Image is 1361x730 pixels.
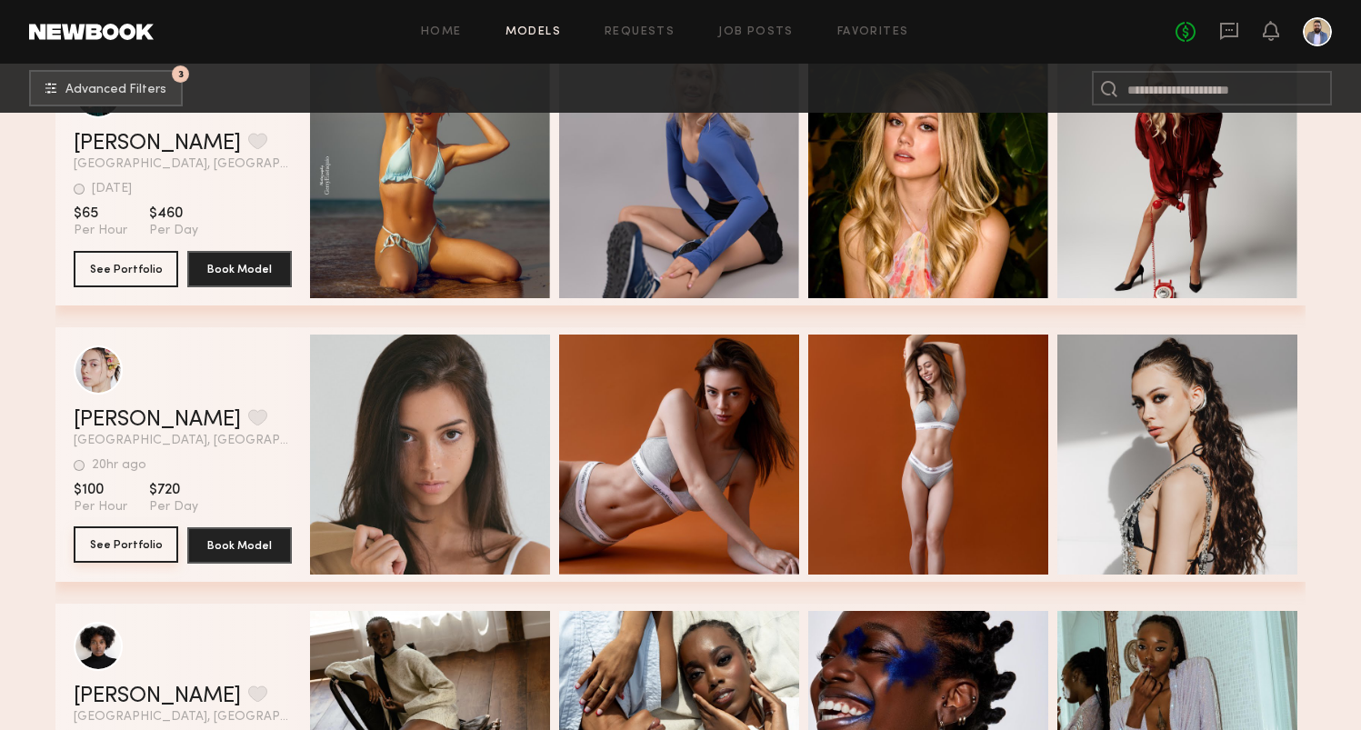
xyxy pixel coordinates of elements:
span: $460 [149,205,198,223]
a: Requests [605,26,675,38]
button: Book Model [187,527,292,564]
a: See Portfolio [74,527,178,564]
a: Models [505,26,561,38]
a: [PERSON_NAME] [74,409,241,431]
button: 3Advanced Filters [29,70,183,106]
div: 20hr ago [92,459,146,472]
button: Book Model [187,251,292,287]
span: [GEOGRAPHIC_DATA], [GEOGRAPHIC_DATA] [74,158,292,171]
span: $65 [74,205,127,223]
span: Advanced Filters [65,84,166,96]
span: Per Hour [74,223,127,239]
a: Favorites [837,26,909,38]
span: $720 [149,481,198,499]
span: Per Day [149,223,198,239]
span: [GEOGRAPHIC_DATA], [GEOGRAPHIC_DATA] [74,435,292,447]
button: See Portfolio [74,526,178,563]
a: [PERSON_NAME] [74,685,241,707]
div: [DATE] [92,183,132,195]
span: [GEOGRAPHIC_DATA], [GEOGRAPHIC_DATA] [74,711,292,724]
a: [PERSON_NAME] [74,133,241,155]
span: 3 [178,70,184,78]
span: Per Hour [74,499,127,515]
span: Per Day [149,499,198,515]
button: See Portfolio [74,251,178,287]
a: Home [421,26,462,38]
a: Job Posts [718,26,794,38]
span: $100 [74,481,127,499]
